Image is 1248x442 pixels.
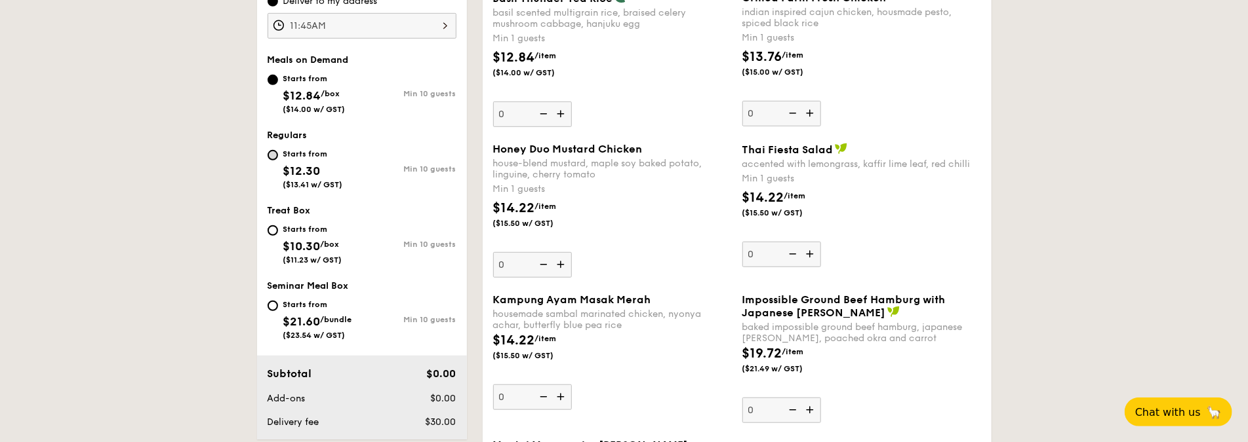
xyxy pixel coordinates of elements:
img: icon-reduce.1d2dbef1.svg [782,242,801,267]
div: Min 10 guests [362,240,456,249]
span: $12.30 [283,164,321,178]
div: Starts from [283,299,352,310]
span: ($15.50 w/ GST) [742,208,832,218]
span: /item [535,334,557,343]
span: $13.76 [742,49,782,65]
span: $10.30 [283,239,321,253]
div: Min 10 guests [362,89,456,98]
div: accented with lemongrass, kaffir lime leaf, red chilli [742,158,981,170]
span: Kampung Ayam Masak Merah [493,293,651,306]
span: /box [321,240,340,249]
span: ($11.23 w/ GST) [283,255,342,265]
input: Kampung Ayam Masak Merahhousemade sambal marinated chicken, nyonya achar, butterfly blue pea rice... [493,384,572,410]
span: Subtotal [268,367,312,380]
img: icon-reduce.1d2dbef1.svg [782,397,801,422]
img: icon-add.58712e84.svg [552,101,572,126]
span: Delivery fee [268,416,319,428]
span: Impossible Ground Beef Hamburg with Japanese [PERSON_NAME] [742,293,946,319]
input: Starts from$12.84/box($14.00 w/ GST)Min 10 guests [268,75,278,85]
img: icon-add.58712e84.svg [552,384,572,409]
img: icon-reduce.1d2dbef1.svg [533,101,552,126]
span: ($15.50 w/ GST) [493,218,582,229]
span: ($15.00 w/ GST) [742,67,832,77]
input: Basil Thunder Tea Ricebasil scented multigrain rice, braised celery mushroom cabbage, hanjuku egg... [493,101,572,127]
img: icon-reduce.1d2dbef1.svg [782,101,801,126]
div: Min 10 guests [362,315,456,324]
img: icon-reduce.1d2dbef1.svg [533,384,552,409]
span: Honey Duo Mustard Chicken [493,143,643,155]
span: $14.22 [493,333,535,348]
div: Min 1 guests [742,172,981,185]
div: Min 1 guests [742,31,981,45]
img: icon-add.58712e84.svg [552,252,572,277]
input: Event time [268,13,456,39]
span: ($13.41 w/ GST) [283,180,343,189]
img: icon-add.58712e84.svg [801,101,821,126]
span: ($21.49 w/ GST) [742,363,832,374]
input: Starts from$12.30($13.41 w/ GST)Min 10 guests [268,150,278,160]
img: icon-add.58712e84.svg [801,397,821,422]
span: ($15.50 w/ GST) [493,350,582,361]
span: Meals on Demand [268,54,349,65]
input: Starts from$10.30/box($11.23 w/ GST)Min 10 guests [268,225,278,236]
span: ($14.00 w/ GST) [493,67,582,78]
input: Impossible Ground Beef Hamburg with Japanese [PERSON_NAME]baked impossible ground beef hamburg, j... [742,397,821,423]
span: ($14.00 w/ GST) [283,105,346,114]
span: Thai Fiesta Salad [742,143,834,156]
span: /box [321,89,340,98]
img: icon-reduce.1d2dbef1.svg [533,252,552,277]
div: baked impossible ground beef hamburg, japanese [PERSON_NAME], poached okra and carrot [742,322,981,344]
div: house-blend mustard, maple soy baked potato, linguine, cherry tomato [493,158,732,180]
div: basil scented multigrain rice, braised celery mushroom cabbage, hanjuku egg [493,7,732,29]
span: $21.60 [283,314,321,329]
div: Starts from [283,73,346,84]
span: $12.84 [283,88,321,103]
div: indian inspired cajun chicken, housmade pesto, spiced black rice [742,7,981,29]
img: icon-vegan.f8ff3823.svg [835,143,848,155]
span: $14.22 [493,200,535,216]
span: /item [535,51,557,60]
div: Min 1 guests [493,32,732,45]
img: icon-add.58712e84.svg [801,242,821,267]
input: Thai Fiesta Saladaccented with lemongrass, kaffir lime leaf, red chilliMin 1 guests$14.22/item($1... [742,242,821,267]
span: $30.00 [425,416,456,428]
img: icon-vegan.f8ff3823.svg [887,306,900,318]
span: Chat with us [1135,406,1201,418]
input: Starts from$21.60/bundle($23.54 w/ GST)Min 10 guests [268,301,278,311]
span: /item [782,50,804,60]
span: /item [782,347,804,356]
div: Starts from [283,149,343,159]
span: /item [535,202,557,211]
span: 🦙 [1206,405,1222,420]
span: Treat Box [268,205,311,216]
span: $19.72 [742,346,782,361]
span: $0.00 [430,393,456,404]
input: Grilled Farm Fresh Chickenindian inspired cajun chicken, housmade pesto, spiced black riceMin 1 g... [742,101,821,126]
span: $14.22 [742,190,784,206]
button: Chat with us🦙 [1125,397,1232,426]
span: Add-ons [268,393,306,404]
span: /item [784,191,806,200]
span: $12.84 [493,50,535,65]
span: /bundle [321,315,352,324]
span: $0.00 [426,367,456,380]
span: Seminar Meal Box [268,280,349,291]
div: housemade sambal marinated chicken, nyonya achar, butterfly blue pea rice [493,308,732,331]
span: Regulars [268,130,308,141]
input: Honey Duo Mustard Chickenhouse-blend mustard, maple soy baked potato, linguine, cherry tomatoMin ... [493,252,572,278]
div: Min 1 guests [493,183,732,196]
span: ($23.54 w/ GST) [283,331,346,340]
div: Min 10 guests [362,164,456,174]
div: Starts from [283,224,342,234]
